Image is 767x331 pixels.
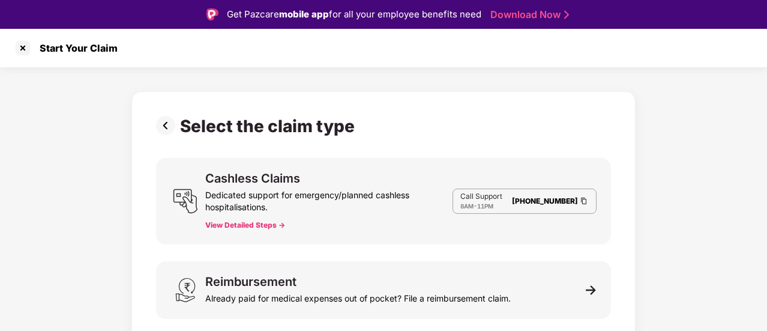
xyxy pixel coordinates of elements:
a: [PHONE_NUMBER] [512,196,578,205]
div: Reimbursement [205,276,296,288]
img: svg+xml;base64,PHN2ZyBpZD0iUHJldi0zMngzMiIgeG1sbnM9Imh0dHA6Ly93d3cudzMub3JnLzIwMDAvc3ZnIiB3aWR0aD... [156,116,180,135]
button: View Detailed Steps -> [205,220,285,230]
img: svg+xml;base64,PHN2ZyB3aWR0aD0iMjQiIGhlaWdodD0iMjUiIHZpZXdCb3g9IjAgMCAyNCAyNSIgZmlsbD0ibm9uZSIgeG... [173,189,198,214]
p: Call Support [460,192,502,201]
div: Cashless Claims [205,172,300,184]
div: - [460,201,502,211]
img: svg+xml;base64,PHN2ZyB3aWR0aD0iMjQiIGhlaWdodD0iMzEiIHZpZXdCb3g9IjAgMCAyNCAzMSIgZmlsbD0ibm9uZSIgeG... [173,278,198,303]
img: Logo [206,8,218,20]
img: Stroke [564,8,569,21]
div: Get Pazcare for all your employee benefits need [227,7,481,22]
div: Select the claim type [180,116,359,136]
div: Already paid for medical expenses out of pocket? File a reimbursement claim. [205,288,511,305]
a: Download Now [490,8,565,21]
img: svg+xml;base64,PHN2ZyB3aWR0aD0iMTEiIGhlaWdodD0iMTEiIHZpZXdCb3g9IjAgMCAxMSAxMSIgZmlsbD0ibm9uZSIgeG... [586,285,597,296]
span: 11PM [477,202,493,210]
div: Dedicated support for emergency/planned cashless hospitalisations. [205,184,453,213]
span: 8AM [460,202,474,210]
div: Start Your Claim [32,42,118,54]
strong: mobile app [279,8,329,20]
img: Clipboard Icon [579,196,589,206]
